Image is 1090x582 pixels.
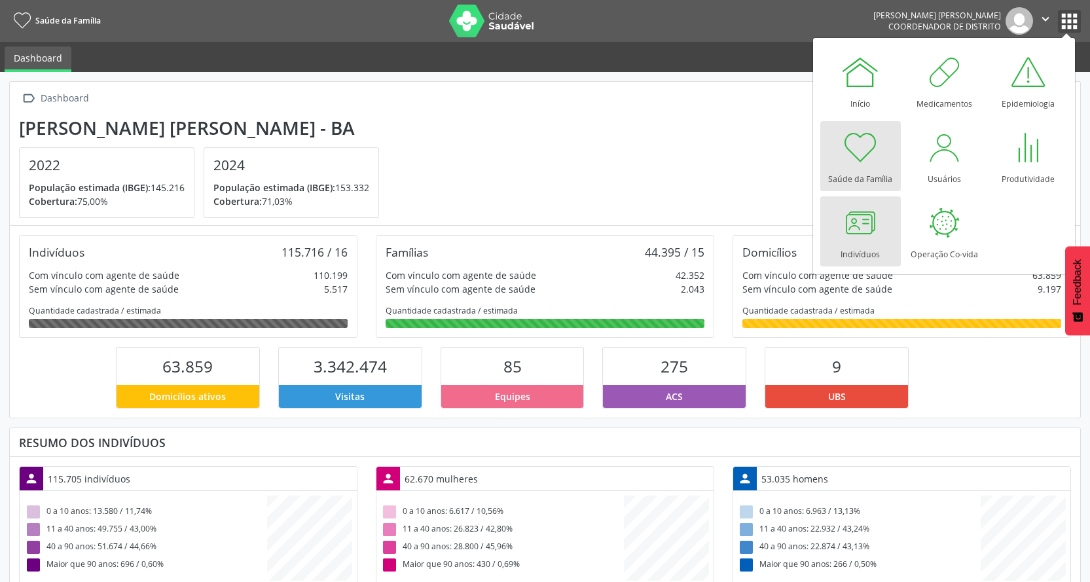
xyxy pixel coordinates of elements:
[29,195,77,208] span: Cobertura:
[314,355,387,377] span: 3.342.474
[282,245,348,259] div: 115.716 / 16
[742,268,893,282] div: Com vínculo com agente de saúde
[38,89,91,108] div: Dashboard
[988,121,1068,191] a: Produtividade
[43,467,135,490] div: 115.705 indivíduos
[24,520,267,538] div: 11 a 40 anos: 49.755 / 43,00%
[1058,10,1081,33] button: apps
[24,556,267,573] div: Maior que 90 anos: 696 / 0,60%
[24,503,267,520] div: 0 a 10 anos: 13.580 / 11,74%
[213,181,335,194] span: População estimada (IBGE):
[381,471,395,486] i: person
[1065,246,1090,335] button: Feedback - Mostrar pesquisa
[738,503,981,520] div: 0 a 10 anos: 6.963 / 13,13%
[213,181,369,194] p: 153.332
[742,282,892,296] div: Sem vínculo com agente de saúde
[904,46,985,116] a: Medicamentos
[904,121,985,191] a: Usuários
[5,46,71,72] a: Dashboard
[738,538,981,556] div: 40 a 90 anos: 22.874 / 43,13%
[19,89,91,108] a:  Dashboard
[29,157,185,173] h4: 2022
[29,245,84,259] div: Indivíduos
[381,520,624,538] div: 11 a 40 anos: 26.823 / 42,80%
[1033,7,1058,35] button: 
[661,355,688,377] span: 275
[29,194,185,208] p: 75,00%
[213,157,369,173] h4: 2024
[666,390,683,403] span: ACS
[495,390,530,403] span: Equipes
[757,467,833,490] div: 53.035 homens
[19,117,388,139] div: [PERSON_NAME] [PERSON_NAME] - BA
[335,390,365,403] span: Visitas
[386,245,428,259] div: Famílias
[381,556,624,573] div: Maior que 90 anos: 430 / 0,69%
[24,471,39,486] i: person
[35,15,101,26] span: Saúde da Família
[386,268,536,282] div: Com vínculo com agente de saúde
[213,195,262,208] span: Cobertura:
[820,121,901,191] a: Saúde da Família
[381,538,624,556] div: 40 a 90 anos: 28.800 / 45,96%
[904,196,985,266] a: Operação Co-vida
[324,282,348,296] div: 5.517
[29,268,179,282] div: Com vínculo com agente de saúde
[681,282,704,296] div: 2.043
[1072,259,1083,305] span: Feedback
[676,268,704,282] div: 42.352
[19,435,1071,450] div: Resumo dos indivíduos
[314,268,348,282] div: 110.199
[386,282,536,296] div: Sem vínculo com agente de saúde
[1038,282,1061,296] div: 9.197
[738,471,752,486] i: person
[1032,268,1061,282] div: 63.859
[162,355,213,377] span: 63.859
[873,10,1001,21] div: [PERSON_NAME] [PERSON_NAME]
[29,305,348,316] div: Quantidade cadastrada / estimada
[29,181,185,194] p: 145.216
[29,181,151,194] span: População estimada (IBGE):
[213,194,369,208] p: 71,03%
[400,467,482,490] div: 62.670 mulheres
[1038,12,1053,26] i: 
[888,21,1001,32] span: Coordenador de Distrito
[738,520,981,538] div: 11 a 40 anos: 22.932 / 43,24%
[29,282,179,296] div: Sem vínculo com agente de saúde
[503,355,522,377] span: 85
[645,245,704,259] div: 44.395 / 15
[381,503,624,520] div: 0 a 10 anos: 6.617 / 10,56%
[386,305,704,316] div: Quantidade cadastrada / estimada
[24,538,267,556] div: 40 a 90 anos: 51.674 / 44,66%
[9,10,101,31] a: Saúde da Família
[988,46,1068,116] a: Epidemiologia
[149,390,226,403] span: Domicílios ativos
[828,390,846,403] span: UBS
[820,196,901,266] a: Indivíduos
[19,89,38,108] i: 
[1006,7,1033,35] img: img
[832,355,841,377] span: 9
[738,556,981,573] div: Maior que 90 anos: 266 / 0,50%
[742,245,797,259] div: Domicílios
[742,305,1061,316] div: Quantidade cadastrada / estimada
[820,46,901,116] a: Início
